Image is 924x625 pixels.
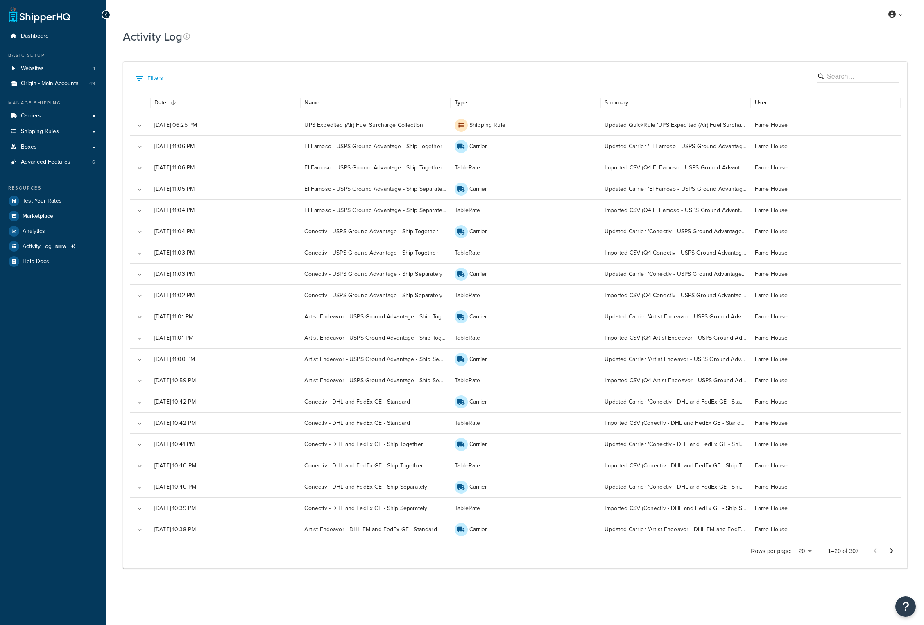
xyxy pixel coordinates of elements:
span: Carriers [21,113,41,120]
div: [DATE] 10:39 PM [150,497,300,519]
button: Expand [134,333,145,344]
div: Fame House [751,433,901,455]
button: Expand [134,120,145,131]
div: Imported CSV (Q4 Artist Endeavor - USPS Ground Advantage - Ship Separately.csv): 592 created in A... [600,370,750,391]
p: Carrier [469,526,487,534]
button: Expand [134,482,145,493]
div: El Famoso - USPS Ground Advantage - Ship Together [300,135,450,157]
span: NEW [55,243,67,250]
div: [DATE] 10:38 PM [150,519,300,540]
h1: Activity Log [123,29,182,45]
div: [DATE] 11:04 PM [150,221,300,242]
div: [DATE] 11:03 PM [150,242,300,263]
span: Advanced Features [21,159,70,166]
div: Updated Carrier 'El Famoso - USPS Ground Advantage - Ship Separately': Internal Description (opti... [600,178,750,199]
a: Dashboard [6,29,100,44]
div: Fame House [751,348,901,370]
a: ShipperHQ Home [9,6,70,23]
div: Updated Carrier 'El Famoso - USPS Ground Advantage - Ship Together': Internal Description (option... [600,135,750,157]
span: Test Your Rates [23,198,62,205]
span: Boxes [21,144,37,151]
li: Boxes [6,140,100,155]
div: Updated Carrier 'Conectiv - USPS Ground Advantage - Ship Together': Internal Description (optiona... [600,221,750,242]
div: TableRate [451,412,600,433]
div: Conectiv - DHL and FedEx GE - Standard [300,412,450,433]
div: TableRate [451,455,600,476]
li: Test Your Rates [6,194,100,208]
button: Expand [134,141,145,153]
span: Analytics [23,228,45,235]
div: Fame House [751,114,901,135]
div: TableRate [451,157,600,178]
div: Conectiv - DHL and FedEx GE - Standard [300,391,450,412]
li: Marketplace [6,209,100,223]
div: Updated Carrier 'Artist Endeavor - DHL EM and FedEx GE - Standard': Internal Description (optiona... [600,519,750,540]
button: Expand [134,248,145,259]
span: Marketplace [23,213,53,220]
div: Fame House [751,327,901,348]
p: Carrier [469,228,487,236]
p: Shipping Rule [469,121,505,129]
div: Updated Carrier 'Conectiv - DHL and FedEx GE - Ship Together': Internal Description (optional), C... [600,433,750,455]
div: Basic Setup [6,52,100,59]
p: 1–20 of 307 [828,547,859,555]
p: Carrier [469,483,487,491]
div: Date [154,98,167,107]
span: Activity Log [23,243,52,250]
button: Expand [134,439,145,451]
div: TableRate [451,242,600,263]
div: Imported CSV (Q4 El Famoso - USPS Ground Advantage - Ship Together.csv): 592 created in El Famoso... [600,157,750,178]
div: Conectiv - DHL and FedEx GE - Ship Together [300,433,450,455]
div: [DATE] 11:06 PM [150,157,300,178]
a: Carriers [6,108,100,124]
div: [DATE] 11:06 PM [150,135,300,157]
p: Carrier [469,355,487,363]
div: Resources [6,185,100,192]
div: Fame House [751,391,901,412]
div: [DATE] 10:41 PM [150,433,300,455]
div: Summary [605,98,628,107]
div: Artist Endeavor - USPS Ground Advantage - Ship Together [300,327,450,348]
li: Activity Log [6,239,100,254]
li: Websites [6,61,100,76]
p: Carrier [469,142,487,151]
div: Conectiv - DHL and FedEx GE - Ship Separately [300,476,450,497]
div: Conectiv - USPS Ground Advantage - Ship Separately [300,263,450,284]
div: Updated Carrier 'Artist Endeavor - USPS Ground Advantage - Ship Together': Internal Description (... [600,306,750,327]
button: Expand [134,460,145,472]
div: Imported CSV (Q4 Conectiv - USPS Ground Advantage - Ship Together.csv): 592 created in Conectiv -... [600,242,750,263]
div: Artist Endeavor - USPS Ground Advantage - Ship Separately [300,370,450,391]
button: Expand [134,354,145,366]
button: Expand [134,269,145,280]
div: Manage Shipping [6,99,100,106]
span: Websites [21,65,44,72]
li: Origins [6,76,100,91]
div: [DATE] 11:01 PM [150,327,300,348]
span: Help Docs [23,258,49,265]
div: Artist Endeavor - USPS Ground Advantage - Ship Together [300,306,450,327]
button: Expand [134,375,145,387]
div: Fame House [751,412,901,433]
a: Help Docs [6,254,100,269]
div: Fame House [751,519,901,540]
div: Fame House [751,455,901,476]
span: 1 [93,65,95,72]
div: Updated QuickRule 'UPS Expedited (Air) Fuel Surcharge Collection': By a Percentage [600,114,750,135]
div: Fame House [751,497,901,519]
div: Fame House [751,263,901,284]
div: Imported CSV (Q4 Conectiv - USPS Ground Advantage - Ship Separately.csv): 592 created in Conectiv... [600,284,750,306]
div: [DATE] 10:40 PM [150,476,300,497]
div: Conectiv - USPS Ground Advantage - Ship Separately [300,284,450,306]
button: Expand [134,162,145,174]
div: Imported CSV (Conectiv - DHL and FedEx GE - Standard.csv): 618 created in Conectiv - DHL and FedE... [600,412,750,433]
span: Shipping Rules [21,128,59,135]
button: Expand [134,503,145,514]
div: Imported CSV (Conectiv - DHL and FedEx GE - Ship Together.csv): 618 created in Conectiv - DHL and... [600,455,750,476]
span: 6 [92,159,95,166]
div: Updated Carrier 'Conectiv - DHL and FedEx GE - Standard': Internal Description (optional), Carrie... [600,391,750,412]
div: TableRate [451,199,600,221]
div: TableRate [451,284,600,306]
div: [DATE] 10:40 PM [150,455,300,476]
